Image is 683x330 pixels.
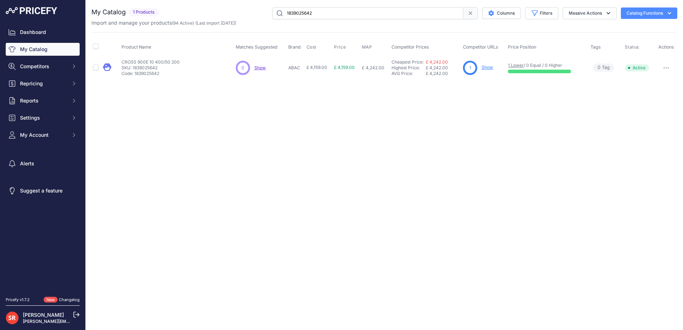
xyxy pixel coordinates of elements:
[173,20,193,26] a: 94 Active
[306,44,316,50] span: Cost
[129,8,159,16] span: 1 Products
[91,7,126,17] h2: My Catalog
[172,20,194,26] span: ( )
[20,63,67,70] span: Competitors
[598,64,600,71] span: 0
[590,44,601,50] span: Tags
[236,44,278,50] span: Matches Suggested
[6,60,80,73] button: Competitors
[6,94,80,107] button: Reports
[392,59,424,65] a: Cheapest Price:
[426,59,448,65] a: £ 4,242.00
[121,65,180,71] p: SKU: 1839025642
[563,7,617,19] button: Massive Actions
[334,65,355,70] span: £ 4,159.00
[20,97,67,104] span: Reports
[272,7,463,19] input: Search
[23,319,168,324] a: [PERSON_NAME][EMAIL_ADDRESS][PERSON_NAME][DOMAIN_NAME]
[288,44,301,50] span: Brand
[59,297,80,302] a: Changelog
[392,71,426,76] div: AVG Price:
[241,65,244,71] span: 0
[334,44,346,50] span: Price
[6,7,57,14] img: Pricefy Logo
[6,77,80,90] button: Repricing
[362,44,374,50] button: MAP
[254,65,266,70] a: Show
[625,44,639,50] span: Status
[6,111,80,124] button: Settings
[91,19,236,26] p: Import and manage your products
[306,44,318,50] button: Cost
[593,64,614,72] span: Tag
[6,43,80,56] a: My Catalog
[508,44,536,50] span: Price Position
[6,129,80,141] button: My Account
[658,44,674,50] span: Actions
[469,65,471,71] span: 1
[6,184,80,197] a: Suggest a feature
[6,26,80,39] a: Dashboard
[482,7,521,19] button: Columns
[20,80,67,87] span: Repricing
[20,131,67,139] span: My Account
[463,44,498,50] span: Competitor URLs
[362,44,372,50] span: MAP
[362,65,364,71] div: £
[121,71,180,76] p: Code: 1839025642
[625,64,649,71] span: Active
[23,312,64,318] a: [PERSON_NAME]
[426,65,448,70] span: £ 4,242.00
[482,65,493,70] a: Show
[392,65,426,71] div: Highest Price:
[621,7,677,19] button: Catalog Functions
[508,62,583,68] p: / 0 Equal / 0 Higher
[6,26,80,288] nav: Sidebar
[6,297,30,303] div: Pricefy v1.7.2
[306,65,327,70] span: £ 4,159.00
[195,20,236,26] span: (Last import [DATE])
[121,59,180,65] p: CROSS 900E 10 400/50 200
[6,157,80,170] a: Alerts
[44,297,58,303] span: New
[20,114,67,121] span: Settings
[364,65,384,71] div: 4,242.00
[334,44,347,50] button: Price
[508,62,524,68] a: 1 Lower
[625,44,640,50] button: Status
[121,44,151,50] span: Product Name
[426,71,460,76] div: £ 4,242.00
[288,65,304,71] p: ABAC
[525,7,558,19] button: Filters
[392,44,429,50] span: Competitor Prices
